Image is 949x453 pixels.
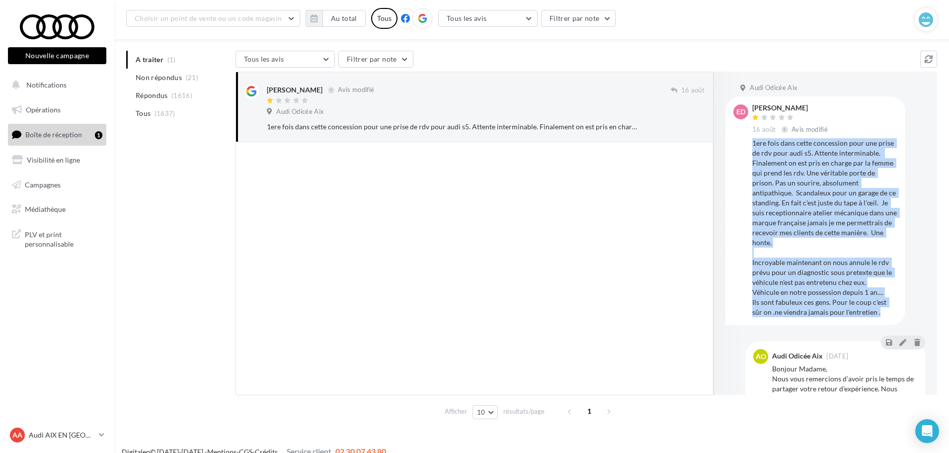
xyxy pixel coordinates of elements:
[136,73,182,83] span: Non répondus
[6,75,104,95] button: Notifications
[752,138,897,317] div: 1ere fois dans cette concession pour une prise de rdv pour audi s5. Attente interminable. Finalem...
[581,403,597,419] span: 1
[750,84,797,92] span: Audi Odicée Aix
[171,91,192,99] span: (1616)
[445,407,467,416] span: Afficher
[477,408,485,416] span: 10
[236,51,335,68] button: Tous les avis
[791,125,828,133] span: Avis modifié
[95,131,102,139] div: 1
[135,14,282,22] span: Choisir un point de vente ou un code magasin
[752,125,776,134] span: 16 août
[752,104,830,111] div: [PERSON_NAME]
[244,55,284,63] span: Tous les avis
[8,47,106,64] button: Nouvelle campagne
[136,108,151,118] span: Tous
[371,8,397,29] div: Tous
[276,107,324,116] span: Audi Odicée Aix
[306,10,366,27] button: Au total
[186,74,198,82] span: (21)
[681,86,705,95] span: 16 août
[12,430,22,440] span: AA
[8,426,106,445] a: AA Audi AIX EN [GEOGRAPHIC_DATA]
[736,107,745,117] span: ED
[338,86,374,94] span: Avis modifié
[541,10,616,27] button: Filtrer par note
[26,81,67,89] span: Notifications
[6,224,108,253] a: PLV et print personnalisable
[915,419,939,443] div: Open Intercom Messenger
[6,199,108,220] a: Médiathèque
[6,99,108,120] a: Opérations
[25,205,66,213] span: Médiathèque
[322,10,366,27] button: Au total
[6,150,108,171] a: Visibilité en ligne
[267,85,322,95] div: [PERSON_NAME]
[155,109,175,117] span: (1637)
[25,130,82,139] span: Boîte de réception
[772,353,823,360] div: Audi Odicée Aix
[25,228,102,249] span: PLV et print personnalisable
[438,10,538,27] button: Tous les avis
[25,180,61,188] span: Campagnes
[503,407,545,416] span: résultats/page
[756,352,766,362] span: AO
[447,14,487,22] span: Tous les avis
[136,91,168,100] span: Répondus
[473,405,498,419] button: 10
[29,430,95,440] p: Audi AIX EN [GEOGRAPHIC_DATA]
[826,353,848,360] span: [DATE]
[6,124,108,145] a: Boîte de réception1
[338,51,413,68] button: Filtrer par note
[267,122,640,132] div: 1ere fois dans cette concession pour une prise de rdv pour audi s5. Attente interminable. Finalem...
[27,156,80,164] span: Visibilité en ligne
[126,10,300,27] button: Choisir un point de vente ou un code magasin
[6,175,108,195] a: Campagnes
[26,105,61,114] span: Opérations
